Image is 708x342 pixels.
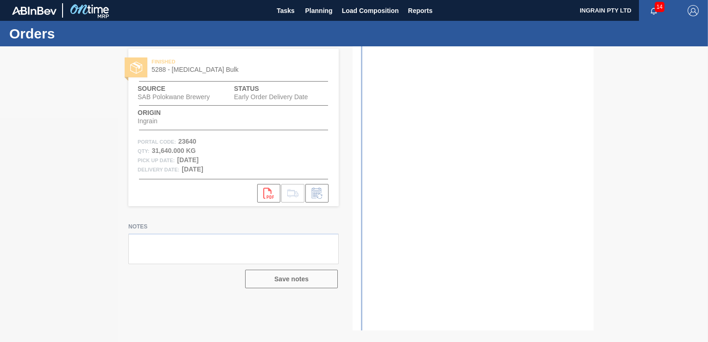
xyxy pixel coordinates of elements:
[276,5,296,16] span: Tasks
[12,6,57,15] img: TNhmsLtSVTkK8tSr43FrP2fwEKptu5GPRR3wAAAABJRU5ErkJggg==
[9,28,174,39] h1: Orders
[655,2,664,12] span: 14
[639,4,669,17] button: Notifications
[305,5,333,16] span: Planning
[408,5,433,16] span: Reports
[688,5,699,16] img: Logout
[342,5,399,16] span: Load Composition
